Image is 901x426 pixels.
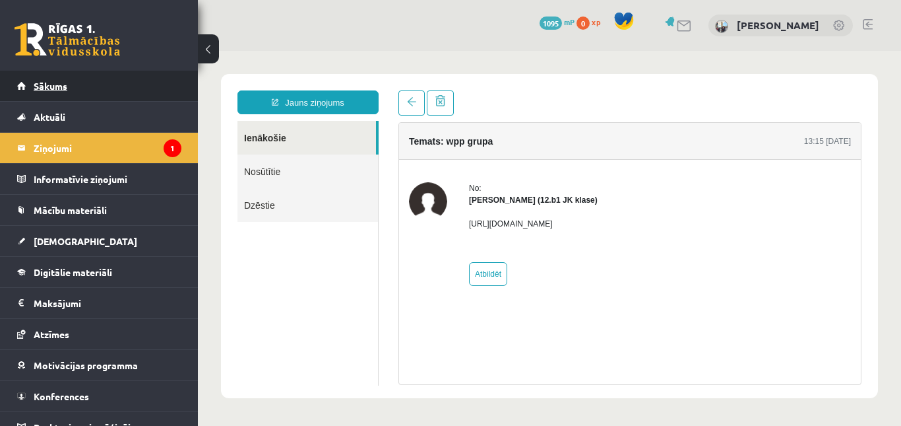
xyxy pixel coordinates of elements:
[164,139,181,157] i: 1
[34,164,181,194] legend: Informatīvie ziņojumi
[17,164,181,194] a: Informatīvie ziņojumi
[564,17,575,27] span: mP
[34,266,112,278] span: Digitālie materiāli
[17,102,181,132] a: Aktuāli
[34,328,69,340] span: Atzīmes
[34,288,181,318] legend: Maksājumi
[211,131,249,170] img: Megija Balabkina
[211,85,295,96] h4: Temats: wpp grupa
[737,18,819,32] a: [PERSON_NAME]
[34,390,89,402] span: Konferences
[17,226,181,256] a: [DEMOGRAPHIC_DATA]
[17,288,181,318] a: Maksājumi
[40,40,181,63] a: Jauns ziņojums
[17,381,181,411] a: Konferences
[540,17,575,27] a: 1095 mP
[34,359,138,371] span: Motivācijas programma
[576,17,590,30] span: 0
[34,80,67,92] span: Sākums
[34,235,137,247] span: [DEMOGRAPHIC_DATA]
[271,145,400,154] strong: [PERSON_NAME] (12.b1 JK klase)
[271,131,400,143] div: No:
[576,17,607,27] a: 0 xp
[34,111,65,123] span: Aktuāli
[15,23,120,56] a: Rīgas 1. Tālmācības vidusskola
[17,133,181,163] a: Ziņojumi1
[540,17,562,30] span: 1095
[17,257,181,287] a: Digitālie materiāli
[606,85,653,96] div: 13:15 [DATE]
[17,350,181,380] a: Motivācijas programma
[271,167,400,179] p: [URL][DOMAIN_NAME]
[715,20,728,33] img: Daniela Brunava
[34,133,181,163] legend: Ziņojumi
[17,71,181,101] a: Sākums
[34,204,107,216] span: Mācību materiāli
[40,104,180,137] a: Nosūtītie
[17,195,181,225] a: Mācību materiāli
[592,17,600,27] span: xp
[271,211,309,235] a: Atbildēt
[40,70,178,104] a: Ienākošie
[17,319,181,349] a: Atzīmes
[40,137,180,171] a: Dzēstie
